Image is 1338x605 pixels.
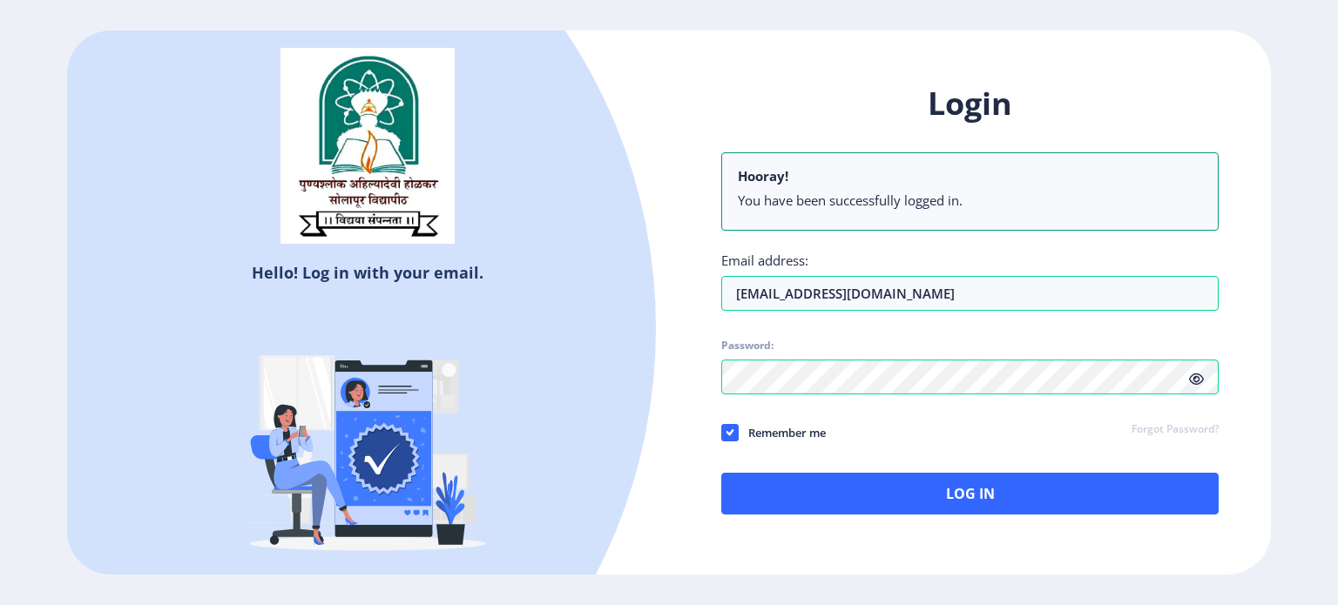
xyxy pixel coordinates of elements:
li: You have been successfully logged in. [738,192,1202,209]
label: Email address: [721,252,808,269]
label: Password: [721,339,774,353]
a: Forgot Password? [1132,422,1219,438]
span: Remember me [739,422,826,443]
input: Email address [721,276,1219,311]
img: sulogo.png [280,48,455,245]
button: Log In [721,473,1219,514]
b: Hooray! [738,167,788,185]
img: Verified-rafiki.svg [215,290,520,595]
h1: Login [721,83,1219,124]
